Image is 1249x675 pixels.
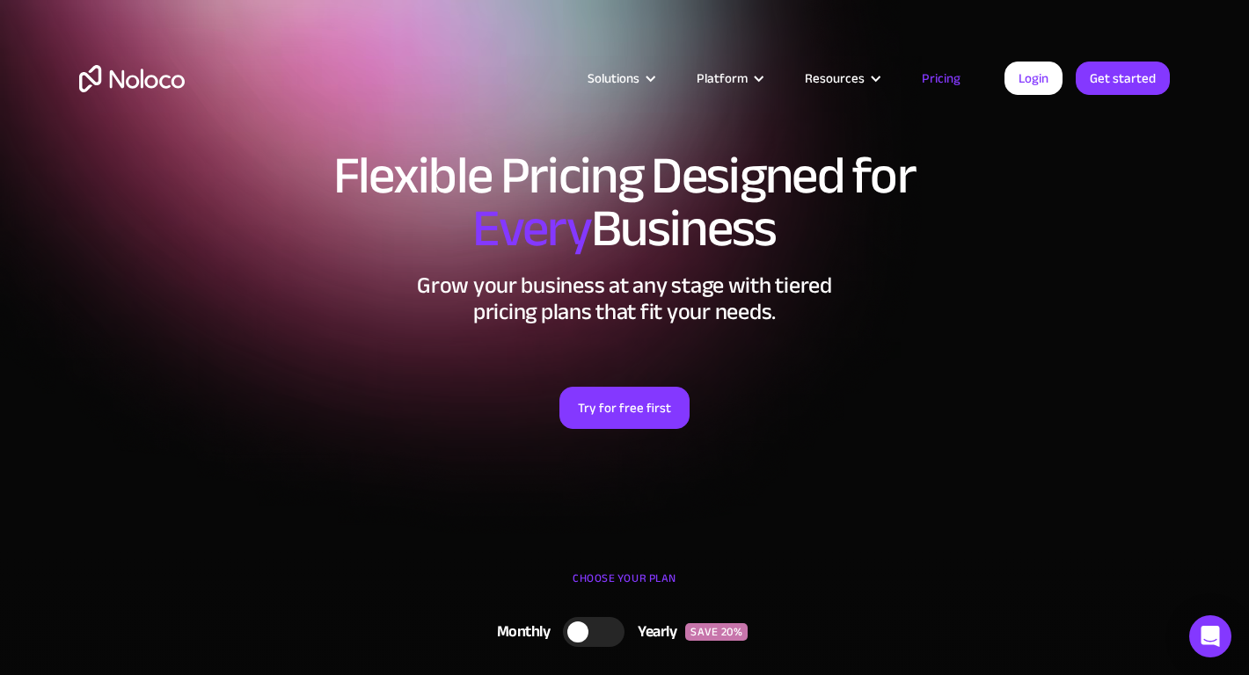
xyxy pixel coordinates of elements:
[1189,615,1231,657] div: Open Intercom Messenger
[624,619,685,645] div: Yearly
[1076,62,1170,95] a: Get started
[475,619,564,645] div: Monthly
[79,565,1170,609] div: CHOOSE YOUR PLAN
[805,67,865,90] div: Resources
[79,149,1170,255] h1: Flexible Pricing Designed for Business
[79,272,1170,325] h2: Grow your business at any stage with tiered pricing plans that fit your needs.
[79,65,185,92] a: home
[1004,62,1063,95] a: Login
[559,387,690,429] a: Try for free first
[783,67,900,90] div: Resources
[472,179,591,278] span: Every
[675,67,783,90] div: Platform
[697,67,748,90] div: Platform
[685,623,748,641] div: SAVE 20%
[588,67,639,90] div: Solutions
[566,67,675,90] div: Solutions
[900,67,982,90] a: Pricing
